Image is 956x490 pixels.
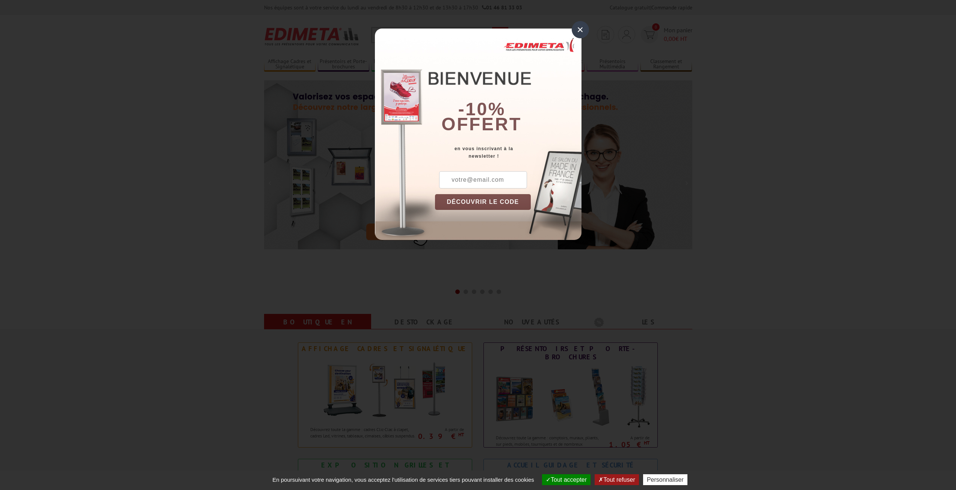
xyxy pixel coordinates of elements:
[439,171,527,188] input: votre@email.com
[269,476,538,483] span: En poursuivant votre navigation, vous acceptez l'utilisation de services tiers pouvant installer ...
[542,474,591,485] button: Tout accepter
[441,114,522,134] font: offert
[643,474,687,485] button: Personnaliser (fenêtre modale)
[435,194,531,210] button: DÉCOUVRIR LE CODE
[458,99,506,119] b: -10%
[435,145,581,160] div: en vous inscrivant à la newsletter !
[572,21,589,38] div: ×
[595,474,639,485] button: Tout refuser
